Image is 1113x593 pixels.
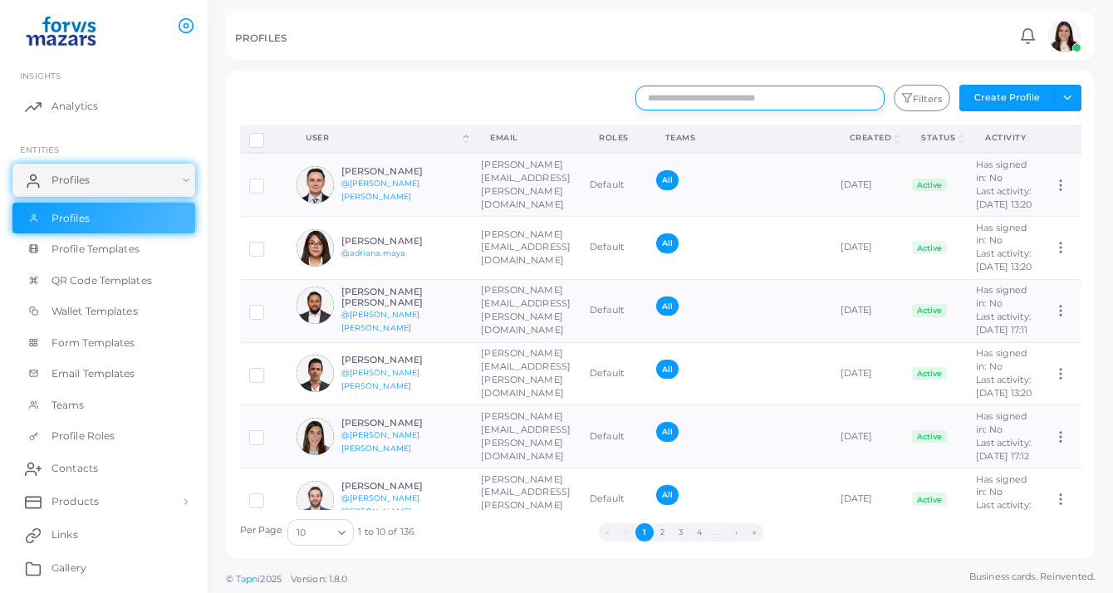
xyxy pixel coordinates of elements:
img: logo [15,16,107,47]
span: Last activity: [DATE] 17:12 [976,437,1031,462]
span: Active [912,179,947,192]
span: Profiles [51,211,90,226]
div: Status [921,132,955,144]
span: Profile Roles [51,429,115,444]
h5: PROFILES [235,32,287,44]
a: Form Templates [12,327,195,359]
ul: Pagination [414,523,948,542]
input: Search for option [307,523,331,542]
span: All [656,170,679,189]
a: Products [12,485,195,518]
a: Profile Templates [12,233,195,265]
a: @[PERSON_NAME].[PERSON_NAME] [341,493,422,516]
div: User [306,132,460,144]
td: [DATE] [831,217,904,280]
button: Go to page 4 [690,523,708,542]
h6: [PERSON_NAME] [341,418,463,429]
button: Create Profile [959,85,1054,111]
span: Products [51,494,99,509]
span: 2025 [260,572,281,586]
span: Active [912,367,947,380]
h6: [PERSON_NAME] [341,481,463,492]
span: Profile Templates [51,242,140,257]
a: Links [12,518,195,551]
td: Default [581,405,647,468]
div: Email [490,132,562,144]
span: All [656,485,679,504]
td: [PERSON_NAME][EMAIL_ADDRESS][PERSON_NAME][DOMAIN_NAME] [472,468,581,532]
td: [PERSON_NAME][EMAIL_ADDRESS][PERSON_NAME][DOMAIN_NAME] [472,405,581,468]
button: Go to next page [727,523,745,542]
a: Contacts [12,452,195,485]
span: Active [912,493,947,506]
span: All [656,296,679,316]
img: avatar [1048,19,1081,52]
span: QR Code Templates [51,273,152,288]
td: [DATE] [831,405,904,468]
a: @[PERSON_NAME].[PERSON_NAME] [341,368,422,390]
a: Teams [12,390,195,421]
td: Default [581,342,647,405]
span: Links [51,527,78,542]
span: Last activity: [DATE] 17:11 [976,311,1031,336]
a: avatar [1043,19,1086,52]
a: @adriana.maya [341,248,405,257]
img: avatar [297,229,334,267]
td: [PERSON_NAME][EMAIL_ADDRESS][PERSON_NAME][DOMAIN_NAME] [472,153,581,216]
td: [PERSON_NAME][EMAIL_ADDRESS][PERSON_NAME][DOMAIN_NAME] [472,279,581,342]
span: Has signed in: No [976,159,1027,184]
button: Go to last page [745,523,763,542]
a: @[PERSON_NAME].[PERSON_NAME] [341,310,422,332]
span: Gallery [51,561,86,576]
span: © [226,572,347,586]
a: QR Code Templates [12,265,195,296]
span: Last activity: [DATE] 17:47 [976,499,1031,524]
span: 10 [297,524,306,542]
a: Email Templates [12,358,195,390]
td: [PERSON_NAME][EMAIL_ADDRESS][DOMAIN_NAME] [472,217,581,280]
img: avatar [297,418,334,455]
span: Email Templates [51,366,135,381]
div: Roles [599,132,629,144]
span: Version: 1.8.0 [291,573,348,585]
span: Last activity: [DATE] 13:20 [976,185,1032,210]
span: Teams [51,398,85,413]
img: avatar [297,287,334,324]
h6: [PERSON_NAME] [341,355,463,365]
span: All [656,360,679,379]
img: avatar [297,481,334,518]
a: @[PERSON_NAME].[PERSON_NAME] [341,179,422,201]
span: INSIGHTS [20,71,61,81]
span: Has signed in: No [976,347,1027,372]
td: [DATE] [831,279,904,342]
a: Profiles [12,203,195,234]
td: Default [581,279,647,342]
div: Search for option [287,519,354,546]
span: Business cards. Reinvented. [969,570,1095,584]
img: avatar [297,166,334,203]
a: @[PERSON_NAME].[PERSON_NAME] [341,430,422,453]
span: Active [912,304,947,317]
h6: [PERSON_NAME] [341,236,463,247]
td: Default [581,217,647,280]
span: Has signed in: No [976,222,1027,247]
span: 1 to 10 of 136 [358,526,414,539]
button: Go to page 3 [672,523,690,542]
div: Teams [665,132,813,144]
img: avatar [297,355,334,392]
span: Profiles [51,173,90,188]
h6: [PERSON_NAME] [341,166,463,177]
h6: [PERSON_NAME] [PERSON_NAME] [341,287,463,308]
td: [PERSON_NAME][EMAIL_ADDRESS][PERSON_NAME][DOMAIN_NAME] [472,342,581,405]
button: Filters [894,85,950,111]
span: Has signed in: No [976,284,1027,309]
div: Created [850,132,892,144]
span: Active [912,430,947,444]
a: Profiles [12,164,195,197]
td: Default [581,153,647,216]
a: Tapni [236,573,261,585]
span: Form Templates [51,336,135,350]
a: Profile Roles [12,420,195,452]
span: ENTITIES [20,145,59,154]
